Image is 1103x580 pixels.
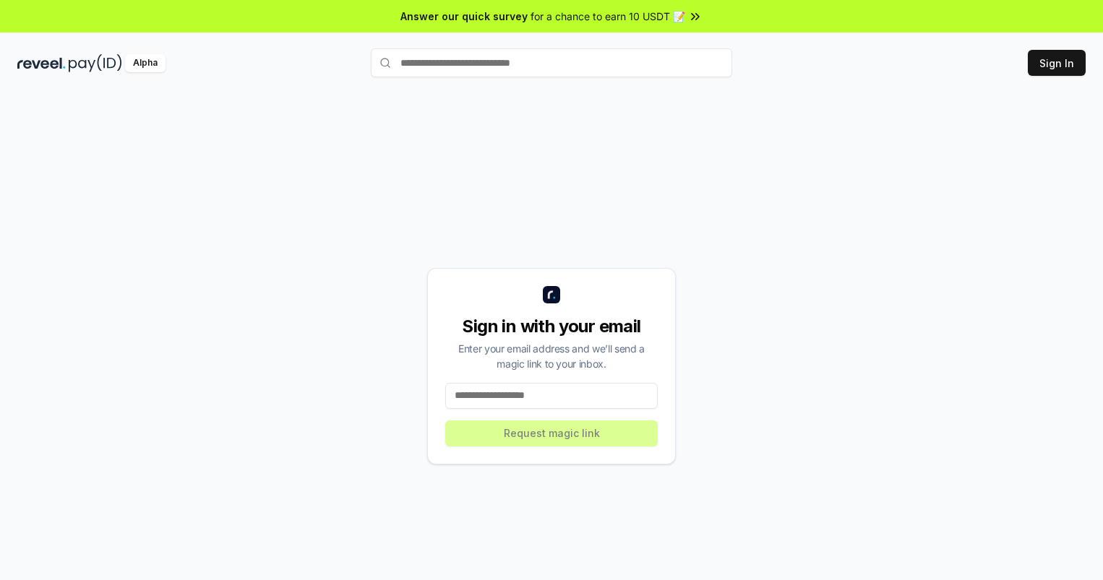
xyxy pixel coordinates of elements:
span: Answer our quick survey [400,9,528,24]
img: logo_small [543,286,560,303]
button: Sign In [1028,50,1086,76]
img: pay_id [69,54,122,72]
span: for a chance to earn 10 USDT 📝 [531,9,685,24]
img: reveel_dark [17,54,66,72]
div: Enter your email address and we’ll send a magic link to your inbox. [445,341,658,371]
div: Sign in with your email [445,315,658,338]
div: Alpha [125,54,166,72]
